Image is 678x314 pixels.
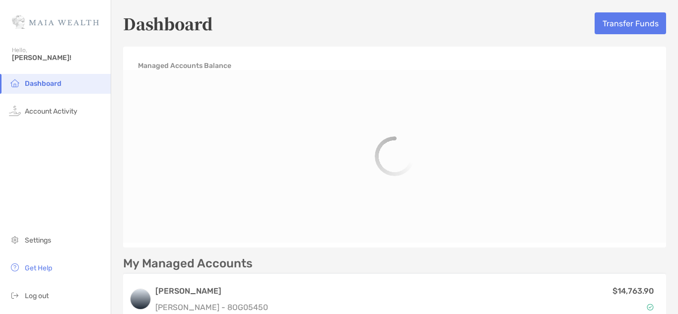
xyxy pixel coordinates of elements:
img: Account Status icon [647,304,654,311]
span: [PERSON_NAME]! [12,54,105,62]
span: Log out [25,292,49,300]
h4: Managed Accounts Balance [138,62,231,70]
span: Get Help [25,264,52,272]
img: get-help icon [9,261,21,273]
img: activity icon [9,105,21,117]
p: $14,763.90 [612,285,654,297]
img: settings icon [9,234,21,246]
h5: Dashboard [123,12,213,35]
img: household icon [9,77,21,89]
p: [PERSON_NAME] - 8OG05450 [155,301,268,314]
img: Zoe Logo [12,4,99,40]
h3: [PERSON_NAME] [155,285,268,297]
p: My Managed Accounts [123,257,253,270]
span: Account Activity [25,107,77,116]
button: Transfer Funds [595,12,666,34]
span: Dashboard [25,79,62,88]
span: Settings [25,236,51,245]
img: logout icon [9,289,21,301]
img: logo account [131,289,150,309]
